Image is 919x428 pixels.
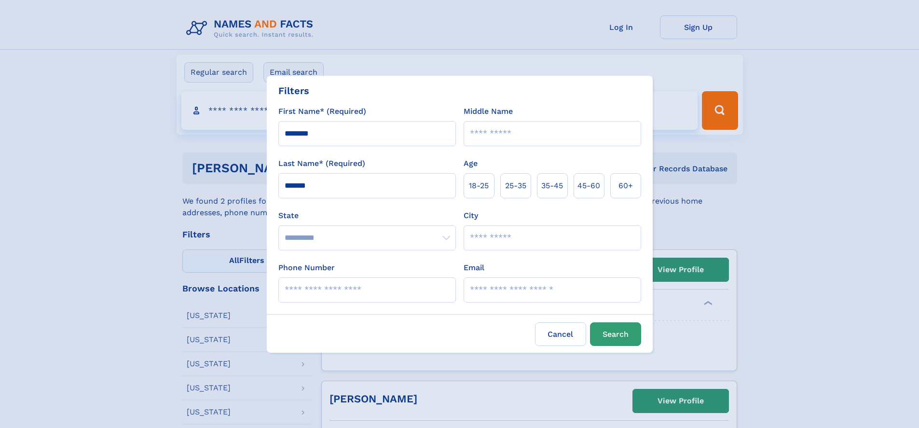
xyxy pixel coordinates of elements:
div: Filters [278,83,309,98]
span: 35‑45 [541,180,563,192]
span: 45‑60 [577,180,600,192]
label: Phone Number [278,262,335,274]
label: State [278,210,456,221]
span: 18‑25 [469,180,489,192]
label: First Name* (Required) [278,106,366,117]
label: Middle Name [464,106,513,117]
label: City [464,210,478,221]
label: Cancel [535,322,586,346]
label: Last Name* (Required) [278,158,365,169]
span: 25‑35 [505,180,526,192]
label: Email [464,262,484,274]
span: 60+ [618,180,633,192]
label: Age [464,158,478,169]
button: Search [590,322,641,346]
